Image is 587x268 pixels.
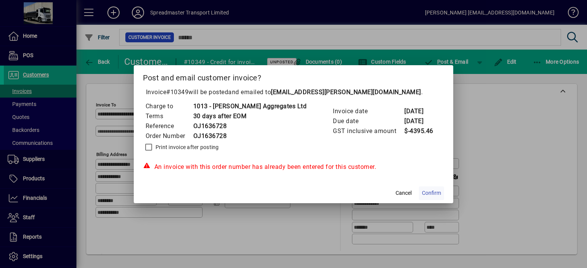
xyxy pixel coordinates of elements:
td: [DATE] [404,106,435,116]
td: 1013 - [PERSON_NAME] Aggregates Ltd [193,101,307,111]
td: Reference [145,121,193,131]
td: Order Number [145,131,193,141]
td: Invoice date [332,106,404,116]
label: Print invoice after posting [154,143,219,151]
td: 30 days after EOM [193,111,307,121]
span: Confirm [422,189,441,197]
span: #10349 [166,88,188,96]
span: Cancel [396,189,412,197]
span: and emailed to [228,88,421,96]
button: Confirm [419,186,444,200]
td: Charge to [145,101,193,111]
td: Terms [145,111,193,121]
div: An invoice with this order number has already been entered for this customer. [143,162,444,172]
td: GST inclusive amount [332,126,404,136]
td: [DATE] [404,116,435,126]
td: $-4395.46 [404,126,435,136]
td: OJ1636728 [193,131,307,141]
b: [EMAIL_ADDRESS][PERSON_NAME][DOMAIN_NAME] [271,88,421,96]
h2: Post and email customer invoice? [134,65,454,87]
button: Cancel [391,186,416,200]
p: Invoice will be posted . [143,88,444,97]
td: Due date [332,116,404,126]
td: OJ1636728 [193,121,307,131]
